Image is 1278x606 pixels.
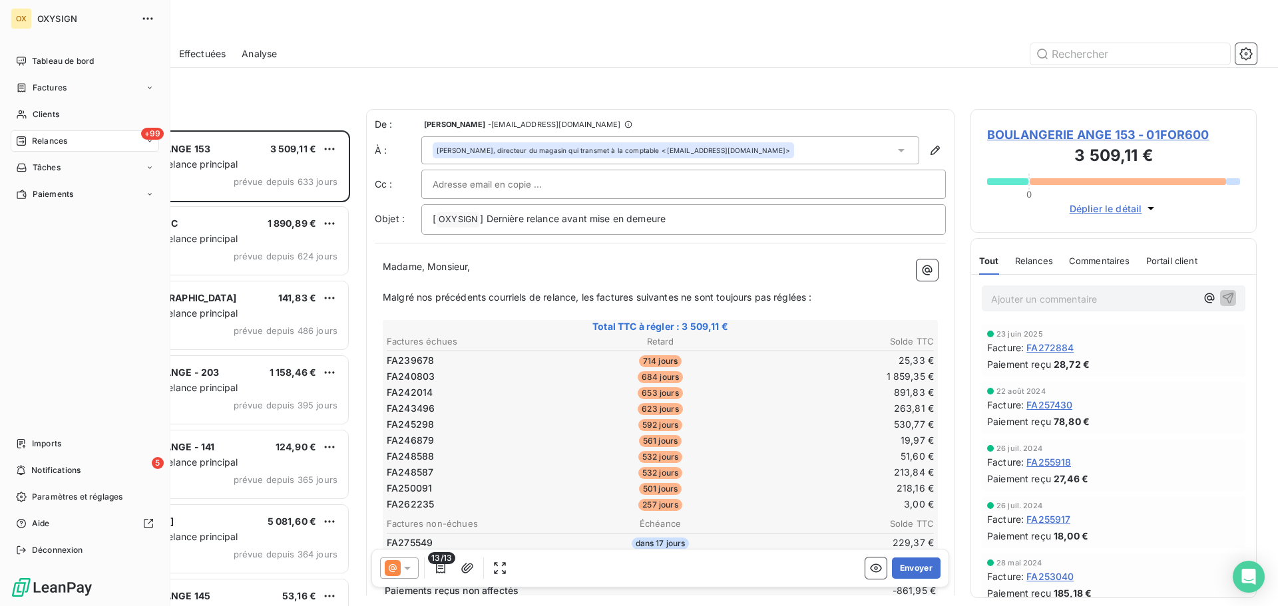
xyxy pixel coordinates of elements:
[437,146,790,155] div: <[EMAIL_ADDRESS][DOMAIN_NAME]>
[753,497,935,512] td: 3,00 €
[152,457,164,469] span: 5
[1026,512,1070,526] span: FA255917
[753,535,935,550] td: 229,37 €
[987,144,1240,170] h3: 3 509,11 €
[987,529,1051,543] span: Paiement reçu
[234,474,337,485] span: prévue depuis 365 jours
[753,449,935,464] td: 51,60 €
[11,130,159,152] a: +99Relances
[11,433,159,454] a: Imports
[996,444,1042,452] span: 26 juil. 2024
[387,418,434,431] span: FA245298
[638,451,682,463] span: 532 jours
[996,559,1042,567] span: 28 mai 2024
[1026,569,1074,583] span: FA253040
[987,126,1240,144] span: BOULANGERIE ANGE 153 - 01FOR600
[276,441,316,452] span: 124,90 €
[33,82,67,94] span: Factures
[753,353,935,368] td: 25,33 €
[753,369,935,384] td: 1 859,35 €
[1026,398,1072,412] span: FA257430
[987,472,1051,486] span: Paiement reçu
[375,118,421,131] span: De :
[1146,255,1197,266] span: Portail client
[480,213,666,224] span: ] Dernière relance avant mise en demeure
[996,387,1046,395] span: 22 août 2024
[11,157,159,178] a: Tâches
[488,120,620,128] span: - [EMAIL_ADDRESS][DOMAIN_NAME]
[386,335,568,349] th: Factures échues
[11,577,93,598] img: Logo LeanPay
[1070,202,1142,216] span: Déplier le détail
[1054,586,1092,600] span: 185,18 €
[386,535,568,550] td: FA275549
[33,162,61,174] span: Tâches
[569,335,751,349] th: Retard
[386,517,568,531] th: Factures non-échues
[1066,201,1162,216] button: Déplier le détail
[638,387,682,399] span: 653 jours
[987,357,1051,371] span: Paiement reçu
[234,549,337,559] span: prévue depuis 364 jours
[387,386,433,399] span: FA242014
[268,516,317,527] span: 5 081,60 €
[383,291,812,303] span: Malgré nos précédents courriels de relance, les factures suivantes ne sont toujours pas réglées :
[278,292,316,303] span: 141,83 €
[996,502,1042,510] span: 26 juil. 2024
[375,213,405,224] span: Objet :
[375,144,421,157] label: À :
[753,385,935,400] td: 891,83 €
[753,335,935,349] th: Solde TTC
[32,438,61,450] span: Imports
[753,433,935,448] td: 19,97 €
[639,483,682,495] span: 501 jours
[987,512,1024,526] span: Facture :
[638,499,682,511] span: 257 jours
[428,552,455,564] span: 13/13
[234,251,337,261] span: prévue depuis 624 jours
[1015,255,1053,266] span: Relances
[753,465,935,480] td: 213,84 €
[1026,455,1071,469] span: FA255918
[383,261,471,272] span: Madame, Monsieur,
[32,518,50,530] span: Aide
[11,513,159,534] a: Aide
[1069,255,1130,266] span: Commentaires
[32,135,67,147] span: Relances
[639,435,682,447] span: 561 jours
[753,401,935,416] td: 263,81 €
[234,176,337,187] span: prévue depuis 633 jours
[385,584,853,597] span: Paiements reçus non affectés
[638,403,682,415] span: 623 jours
[270,367,317,378] span: 1 158,46 €
[11,184,159,205] a: Paiements
[638,371,683,383] span: 684 jours
[234,325,337,336] span: prévue depuis 486 jours
[892,557,941,579] button: Envoyer
[987,414,1051,428] span: Paiement reçu
[987,398,1024,412] span: Facture :
[11,486,159,508] a: Paramètres et réglages
[856,584,936,597] span: -861,95 €
[234,400,337,410] span: prévue depuis 395 jours
[1233,561,1265,593] div: Open Intercom Messenger
[632,537,690,549] span: dans 17 jours
[11,104,159,125] a: Clients
[387,482,432,495] span: FA250091
[282,590,316,601] span: 53,16 €
[638,467,682,479] span: 532 jours
[387,498,434,511] span: FA262235
[437,146,659,155] span: [PERSON_NAME], directeur du magasin qui transmet à la comptable
[375,178,421,191] label: Cc :
[32,55,94,67] span: Tableau de bord
[387,370,435,383] span: FA240803
[387,450,434,463] span: FA248588
[37,13,133,24] span: OXYSIGN
[268,218,317,229] span: 1 890,89 €
[424,120,485,128] span: [PERSON_NAME]
[387,402,435,415] span: FA243496
[987,586,1051,600] span: Paiement reçu
[1054,414,1090,428] span: 78,80 €
[1026,341,1074,355] span: FA272884
[32,544,83,556] span: Déconnexion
